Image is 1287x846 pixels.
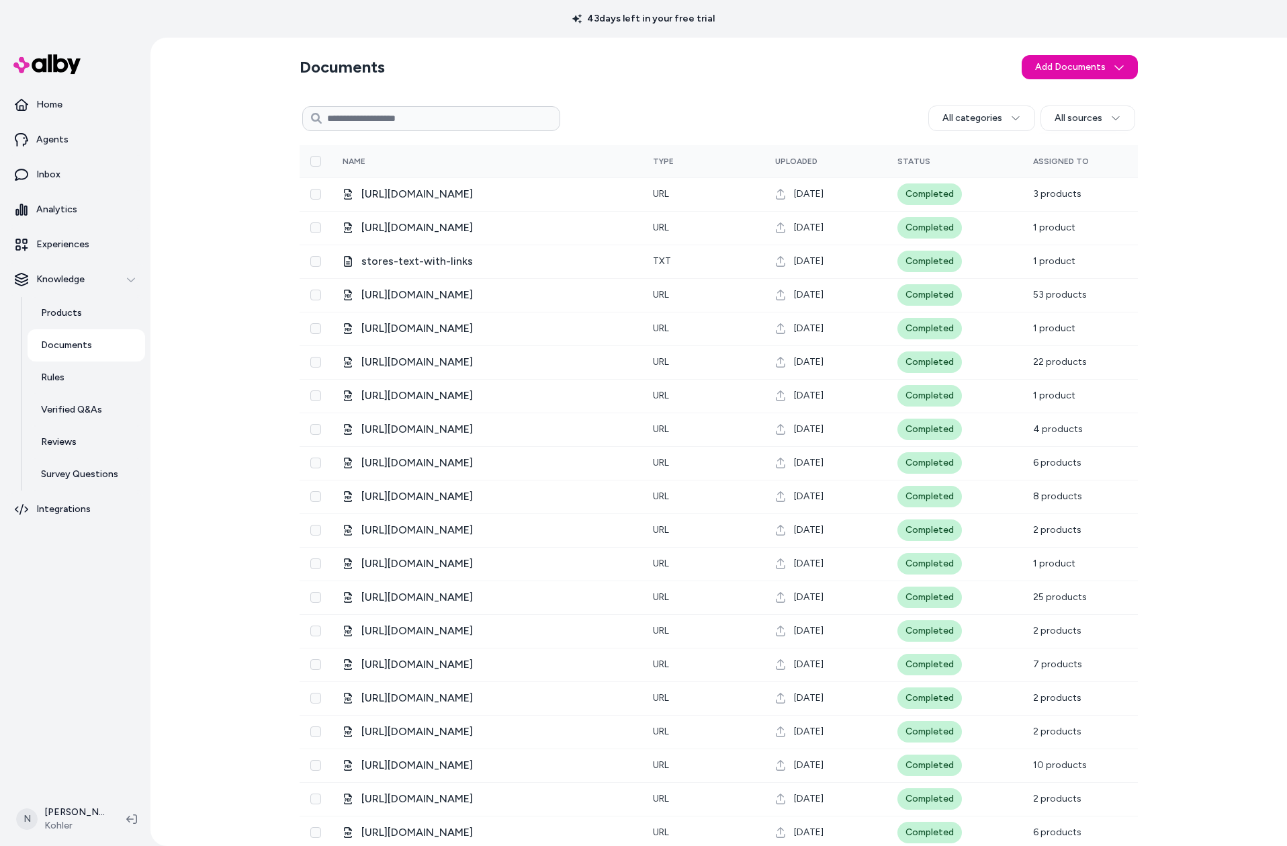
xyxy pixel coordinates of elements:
p: 43 days left in your free trial [564,12,723,26]
p: Rules [41,371,64,384]
div: Completed [897,351,962,373]
div: 1581266-2/.pdf [343,388,631,404]
span: stores-text-with-links [361,253,473,269]
div: Completed [897,251,962,272]
a: Products [28,297,145,329]
span: [URL][DOMAIN_NAME] [361,388,473,404]
span: [URL][DOMAIN_NAME] [361,522,473,538]
span: All sources [1055,112,1102,125]
div: 1385274-5/.pdf [343,522,631,538]
span: URL [653,591,669,603]
span: [URL][DOMAIN_NAME] [361,690,473,706]
div: Completed [897,587,962,608]
p: Home [36,98,62,112]
div: Completed [897,419,962,440]
span: URL [653,726,669,737]
button: Select row [310,256,321,267]
div: Completed [897,486,962,507]
button: Select row [310,222,321,233]
div: Completed [897,788,962,810]
span: [DATE] [794,355,824,369]
button: Select row [310,189,321,200]
span: 1 product [1033,558,1075,569]
a: Survey Questions [28,458,145,491]
div: stores-text-with-links.txt [343,253,631,269]
span: [DATE] [794,288,824,302]
div: Completed [897,654,962,675]
span: URL [653,356,669,368]
span: URL [653,222,669,233]
span: [DATE] [794,255,824,268]
button: Select row [310,491,321,502]
button: Select row [310,357,321,368]
a: Analytics [5,194,145,226]
p: Inbox [36,168,60,181]
div: 1456322-2/.pdf [343,657,631,673]
span: 2 products [1033,625,1081,636]
div: 1553362-2/.pdf [343,489,631,505]
button: Select row [310,525,321,536]
span: URL [653,491,669,502]
a: Verified Q&As [28,394,145,426]
button: Select row [310,726,321,737]
span: [DATE] [794,658,824,671]
span: [URL][DOMAIN_NAME] [361,186,473,202]
span: 10 products [1033,759,1087,771]
span: 1 product [1033,390,1075,401]
span: [URL][DOMAIN_NAME] [361,657,473,673]
span: 7 products [1033,659,1082,670]
span: [URL][DOMAIN_NAME] [361,421,473,437]
div: 1531018-2/.pdf [343,455,631,471]
span: URL [653,423,669,435]
p: Agents [36,133,69,146]
span: URL [653,827,669,838]
span: [URL][DOMAIN_NAME] [361,556,473,572]
button: Select row [310,592,321,603]
span: 53 products [1033,289,1087,300]
button: Select row [310,323,321,334]
button: Select row [310,290,321,300]
span: URL [653,289,669,300]
span: [DATE] [794,389,824,403]
div: 1561054-2/.pdf [343,287,631,303]
span: Uploaded [775,157,817,166]
div: 1530411-2/.pdf [343,589,631,605]
span: 1 product [1033,222,1075,233]
div: Completed [897,385,962,407]
div: Completed [897,318,962,339]
span: URL [653,457,669,468]
button: Select row [310,693,321,704]
div: Completed [897,553,962,575]
span: URL [653,692,669,704]
p: Experiences [36,238,89,251]
a: Rules [28,362,145,394]
p: Products [41,306,82,320]
div: Completed [897,519,962,541]
span: URL [653,323,669,334]
span: URL [653,759,669,771]
div: Completed [897,452,962,474]
span: [DATE] [794,423,824,436]
div: 1637599-2/.pdf [343,690,631,706]
span: 2 products [1033,524,1081,536]
span: [URL][DOMAIN_NAME] [361,824,473,841]
span: [URL][DOMAIN_NAME] [361,623,473,639]
span: 1 product [1033,255,1075,267]
span: URL [653,558,669,569]
a: Inbox [5,159,145,191]
img: alby Logo [13,54,81,74]
span: [URL][DOMAIN_NAME] [361,287,473,303]
span: All categories [942,112,1002,125]
span: 3 products [1033,188,1081,200]
span: Type [653,157,674,166]
div: 1207552-2/.pdf [343,724,631,740]
span: URL [653,524,669,536]
div: Completed [897,755,962,776]
button: All sources [1040,105,1135,131]
span: [DATE] [794,490,824,503]
span: 6 products [1033,827,1081,838]
span: [URL][DOMAIN_NAME] [361,489,473,505]
div: 1521976-2/.pdf [343,354,631,370]
span: [URL][DOMAIN_NAME] [361,455,473,471]
div: Completed [897,822,962,843]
